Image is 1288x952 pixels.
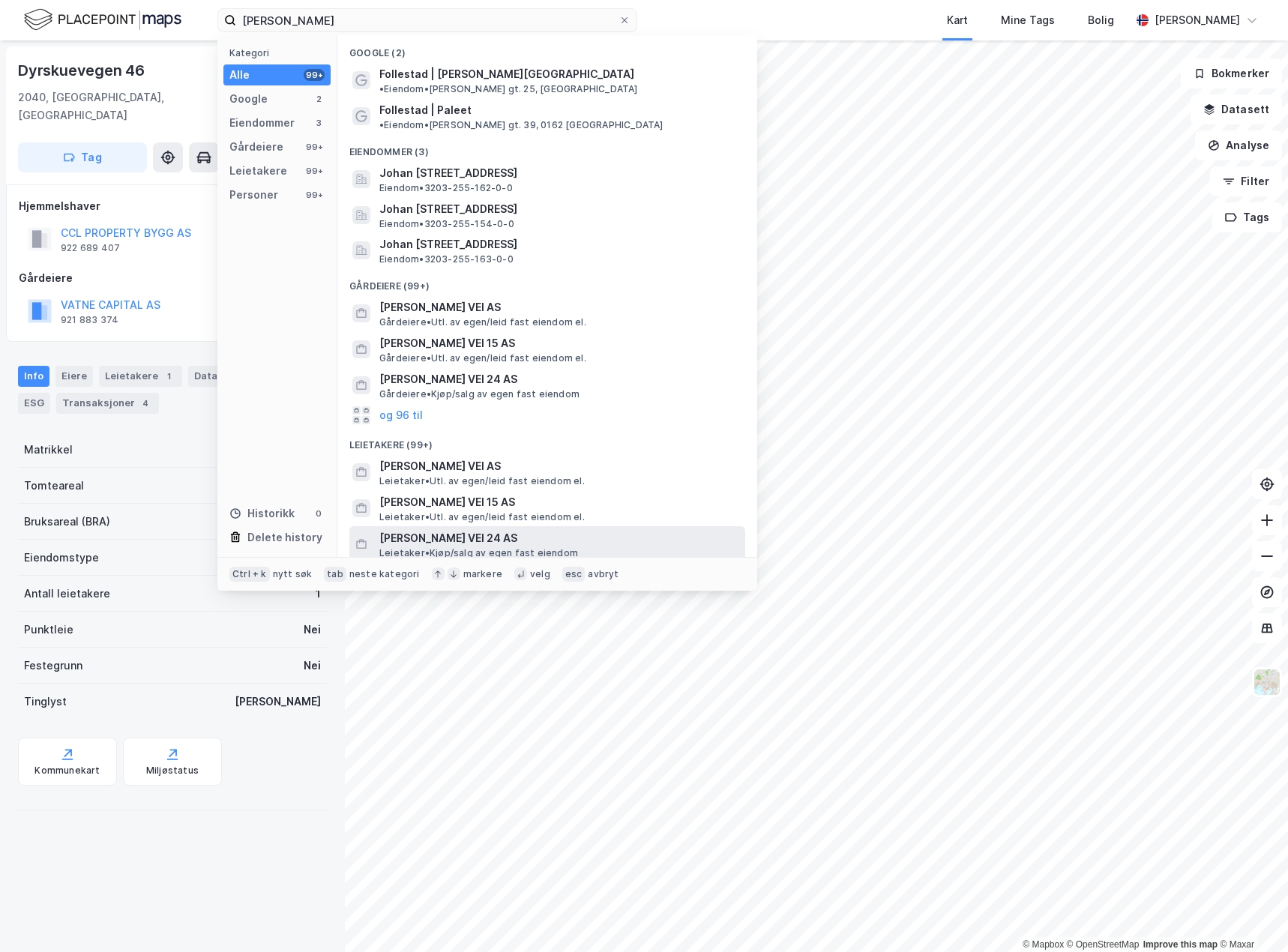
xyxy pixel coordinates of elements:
[24,513,110,531] div: Bruksareal (BRA)
[18,393,50,414] div: ESG
[24,585,110,603] div: Antall leietakere
[24,621,73,639] div: Punktleie
[316,585,321,603] div: 1
[229,90,268,108] div: Google
[304,189,325,201] div: 99+
[588,568,619,580] div: avbryt
[379,316,586,328] span: Gårdeiere • Utl. av egen/leid fast eiendom el.
[229,138,283,156] div: Gårdeiere
[19,197,326,215] div: Hjemmelshaver
[379,83,638,95] span: Eiendom • [PERSON_NAME] gt. 25, [GEOGRAPHIC_DATA]
[61,314,118,326] div: 921 883 374
[313,117,325,129] div: 3
[1143,939,1218,950] a: Improve this map
[18,88,238,124] div: 2040, [GEOGRAPHIC_DATA], [GEOGRAPHIC_DATA]
[56,393,159,414] div: Transaksjoner
[324,567,346,582] div: tab
[138,396,153,411] div: 4
[188,366,262,387] div: Datasett
[379,101,472,119] span: Follestad | Paleet
[304,141,325,153] div: 99+
[337,134,757,161] div: Eiendommer (3)
[379,298,739,316] span: [PERSON_NAME] VEI AS
[379,334,739,352] span: [PERSON_NAME] VEI 15 AS
[19,269,326,287] div: Gårdeiere
[304,657,321,675] div: Nei
[55,366,93,387] div: Eiere
[229,162,287,180] div: Leietakere
[304,621,321,639] div: Nei
[379,406,423,424] button: og 96 til
[229,504,295,522] div: Historikk
[379,529,739,547] span: [PERSON_NAME] VEI 24 AS
[24,477,84,495] div: Tomteareal
[24,7,181,33] img: logo.f888ab2527a4732fd821a326f86c7f29.svg
[313,93,325,105] div: 2
[18,58,148,82] div: Dyrskuevegen 46
[1210,166,1282,196] button: Filter
[1155,11,1240,29] div: [PERSON_NAME]
[530,568,550,580] div: velg
[304,165,325,177] div: 99+
[146,765,199,777] div: Miljøstatus
[1191,94,1282,124] button: Datasett
[379,200,739,218] span: Johan [STREET_ADDRESS]
[379,388,580,400] span: Gårdeiere • Kjøp/salg av egen fast eiendom
[379,511,585,523] span: Leietaker • Utl. av egen/leid fast eiendom el.
[1001,11,1055,29] div: Mine Tags
[229,66,250,84] div: Alle
[235,693,321,711] div: [PERSON_NAME]
[379,235,739,253] span: Johan [STREET_ADDRESS]
[229,567,270,582] div: Ctrl + k
[1253,668,1281,696] img: Z
[1213,880,1288,952] iframe: Chat Widget
[18,366,49,387] div: Info
[379,370,739,388] span: [PERSON_NAME] VEI 24 AS
[161,369,176,384] div: 1
[229,186,278,204] div: Personer
[24,657,82,675] div: Festegrunn
[24,549,99,567] div: Eiendomstype
[273,568,313,580] div: nytt søk
[562,567,586,582] div: esc
[349,568,420,580] div: neste kategori
[24,441,73,459] div: Matrikkel
[337,35,757,62] div: Google (2)
[379,182,513,194] span: Eiendom • 3203-255-162-0-0
[379,457,739,475] span: [PERSON_NAME] VEI AS
[1088,11,1114,29] div: Bolig
[379,119,663,131] span: Eiendom • [PERSON_NAME] gt. 39, 0162 [GEOGRAPHIC_DATA]
[304,69,325,81] div: 99+
[247,528,322,546] div: Delete history
[313,507,325,519] div: 0
[379,218,514,230] span: Eiendom • 3203-255-154-0-0
[99,366,182,387] div: Leietakere
[379,352,586,364] span: Gårdeiere • Utl. av egen/leid fast eiendom el.
[61,242,120,254] div: 922 689 407
[1212,202,1282,232] button: Tags
[379,475,585,487] span: Leietaker • Utl. av egen/leid fast eiendom el.
[379,83,384,94] span: •
[379,164,739,182] span: Johan [STREET_ADDRESS]
[379,119,384,130] span: •
[379,253,514,265] span: Eiendom • 3203-255-163-0-0
[1213,880,1288,952] div: Kontrollprogram for chat
[18,142,147,172] button: Tag
[24,693,67,711] div: Tinglyst
[229,114,295,132] div: Eiendommer
[1023,939,1064,950] a: Mapbox
[217,441,321,459] div: 3209-31-2021-0-0
[947,11,968,29] div: Kart
[337,268,757,295] div: Gårdeiere (99+)
[229,47,331,58] div: Kategori
[379,547,578,559] span: Leietaker • Kjøp/salg av egen fast eiendom
[379,493,739,511] span: [PERSON_NAME] VEI 15 AS
[379,65,634,83] span: Follestad | [PERSON_NAME][GEOGRAPHIC_DATA]
[236,9,619,31] input: Søk på adresse, matrikkel, gårdeiere, leietakere eller personer
[34,765,100,777] div: Kommunekart
[1181,58,1282,88] button: Bokmerker
[463,568,502,580] div: markere
[337,427,757,454] div: Leietakere (99+)
[1067,939,1140,950] a: OpenStreetMap
[1195,130,1282,160] button: Analyse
